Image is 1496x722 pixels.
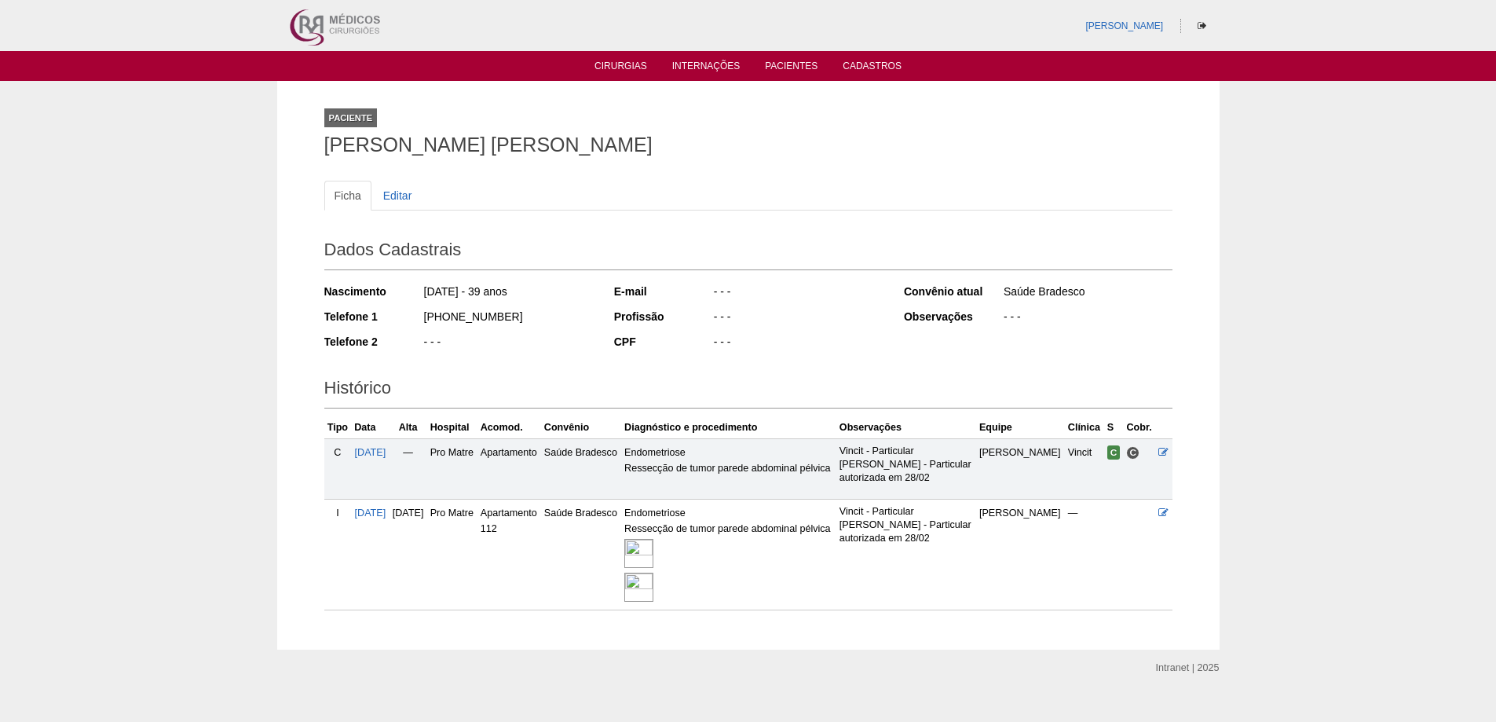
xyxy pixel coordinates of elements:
td: [PERSON_NAME] [976,438,1065,499]
td: Apartamento 112 [477,500,541,610]
td: Endometriose Ressecção de tumor parede abdominal pélvica [621,438,836,499]
div: Profissão [614,309,712,324]
a: Internações [672,60,741,76]
th: Data [351,416,389,439]
div: CPF [614,334,712,350]
div: Observações [904,309,1002,324]
a: [DATE] [355,508,386,519]
div: - - - [712,334,883,354]
span: Consultório [1126,446,1139,460]
div: - - - [712,309,883,328]
th: Alta [389,416,426,439]
a: [DATE] [355,447,386,458]
td: Pro Matre [427,500,477,610]
td: Saúde Bradesco [541,438,621,499]
td: [PERSON_NAME] [976,500,1065,610]
a: Pacientes [765,60,817,76]
div: Convênio atual [904,284,1002,299]
td: — [389,438,426,499]
th: Hospital [427,416,477,439]
a: Ficha [324,181,371,211]
th: Cobr. [1123,416,1155,439]
p: Vincit - Particular [PERSON_NAME] - Particular autorizada em 28/02 [839,505,973,545]
i: Sair [1198,21,1206,31]
a: Editar [373,181,422,211]
th: Convênio [541,416,621,439]
div: Paciente [324,108,378,127]
a: [PERSON_NAME] [1085,20,1163,31]
div: I [327,505,349,521]
span: [DATE] [393,508,424,519]
div: E-mail [614,284,712,299]
h2: Dados Cadastrais [324,234,1172,270]
a: Cirurgias [594,60,647,76]
div: Telefone 1 [324,309,422,324]
td: Apartamento [477,438,541,499]
th: Observações [836,416,976,439]
span: Confirmada [1107,445,1121,460]
td: Vincit [1065,438,1104,499]
p: Vincit - Particular [PERSON_NAME] - Particular autorizada em 28/02 [839,445,973,485]
td: Pro Matre [427,438,477,499]
a: Cadastros [843,60,902,76]
div: [PHONE_NUMBER] [422,309,593,328]
th: Diagnóstico e procedimento [621,416,836,439]
td: — [1065,500,1104,610]
th: Tipo [324,416,352,439]
div: C [327,445,349,460]
div: - - - [712,284,883,303]
td: Endometriose Ressecção de tumor parede abdominal pélvica [621,500,836,610]
div: Saúde Bradesco [1002,284,1172,303]
th: Acomod. [477,416,541,439]
div: - - - [422,334,593,354]
div: Telefone 2 [324,334,422,350]
td: Saúde Bradesco [541,500,621,610]
th: S [1104,416,1124,439]
th: Equipe [976,416,1065,439]
div: Intranet | 2025 [1156,660,1220,676]
div: - - - [1002,309,1172,328]
div: Nascimento [324,284,422,299]
th: Clínica [1065,416,1104,439]
h1: [PERSON_NAME] [PERSON_NAME] [324,135,1172,155]
h2: Histórico [324,372,1172,409]
div: [DATE] - 39 anos [422,284,593,303]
